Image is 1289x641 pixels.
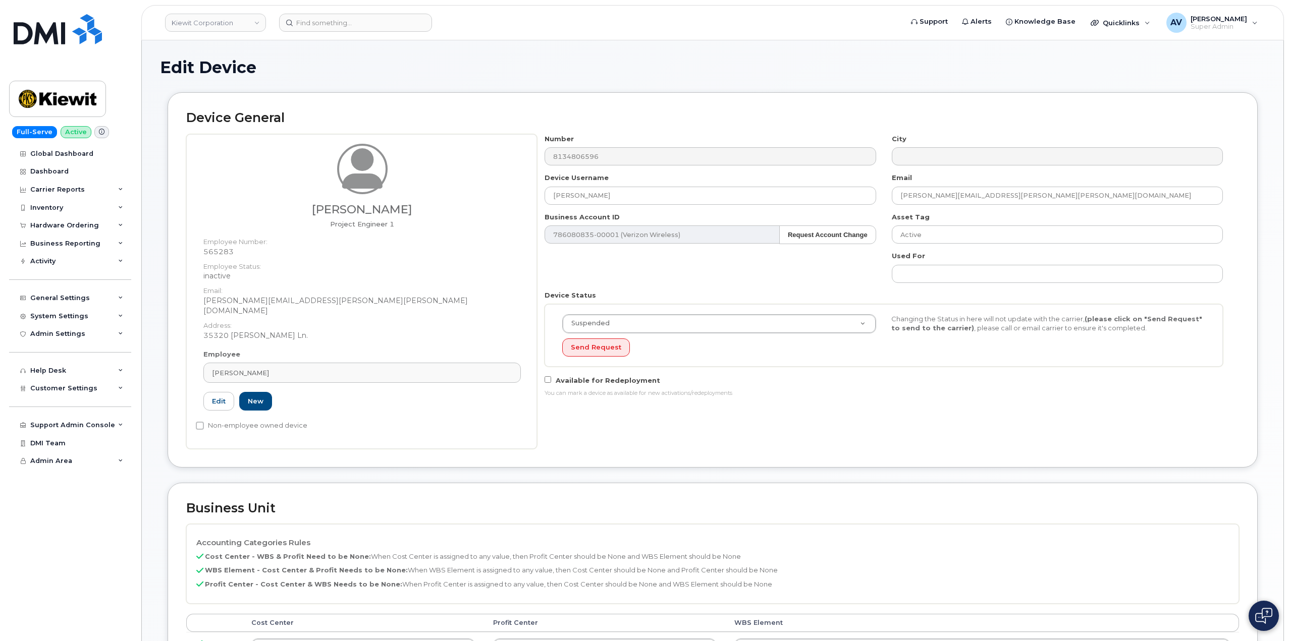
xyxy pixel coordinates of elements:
[725,614,1239,632] th: WBS Element
[565,319,610,328] span: Suspended
[205,580,402,588] b: Profit Center - Cost Center & WBS Needs to be None:
[203,271,521,281] dd: inactive
[330,220,394,228] span: Job title
[203,232,521,247] dt: Employee Number:
[196,552,1229,561] p: When Cost Center is assigned to any value, then Profit Center should be None and WBS Element shou...
[556,376,660,384] span: Available for Redeployment
[892,212,930,222] label: Asset Tag
[892,251,925,261] label: Used For
[545,389,1223,397] div: You can mark a device as available for new activations/redeployments
[186,111,1239,125] h2: Device General
[545,173,609,183] label: Device Username
[1255,608,1272,624] img: Open chat
[239,392,272,411] a: New
[196,420,307,432] label: Non-employee owned device
[203,203,521,216] h3: [PERSON_NAME]
[484,614,726,632] th: Profit Center
[196,579,1229,589] p: When Profit Center is assigned to any value, then Cost Center should be None and WBS Element shou...
[196,539,1229,547] h4: Accounting Categories Rules
[892,134,906,144] label: City
[545,376,551,383] input: Available for Redeployment
[186,501,1239,515] h2: Business Unit
[203,330,521,340] dd: 35320 [PERSON_NAME] Ln.
[563,315,876,333] a: Suspended
[203,392,234,411] a: Edit
[212,368,269,378] span: [PERSON_NAME]
[203,363,521,383] a: [PERSON_NAME]
[196,565,1229,575] p: When WBS Element is assigned to any value, then Cost Center should be None and Profit Center shou...
[892,173,912,183] label: Email
[545,134,574,144] label: Number
[196,422,204,430] input: Non-employee owned device
[788,231,868,239] strong: Request Account Change
[779,225,876,244] button: Request Account Change
[545,290,596,300] label: Device Status
[205,552,371,560] b: Cost Center - WBS & Profit Need to be None:
[203,316,521,330] dt: Address:
[203,257,521,271] dt: Employee Status:
[884,314,1213,333] div: Changing the Status in here will not update with the carrier, , please call or email carrier to e...
[203,296,521,316] dd: [PERSON_NAME][EMAIL_ADDRESS][PERSON_NAME][PERSON_NAME][DOMAIN_NAME]
[160,59,1265,76] h1: Edit Device
[203,247,521,257] dd: 565283
[562,338,630,357] button: Send Request
[203,349,240,359] label: Employee
[205,566,408,574] b: WBS Element - Cost Center & Profit Needs to be None:
[242,614,484,632] th: Cost Center
[545,212,620,222] label: Business Account ID
[203,281,521,296] dt: Email:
